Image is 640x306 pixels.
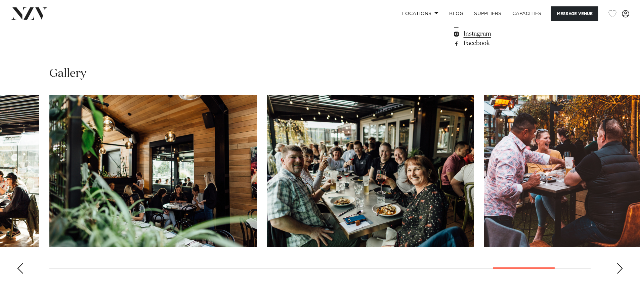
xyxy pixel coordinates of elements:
a: Capacities [507,6,547,21]
a: Instagram [453,29,562,39]
h2: Gallery [49,66,86,81]
button: Message Venue [551,6,598,21]
a: SUPPLIERS [469,6,507,21]
img: nzv-logo.png [11,7,47,19]
swiper-slide: 20 / 22 [267,95,474,247]
swiper-slide: 19 / 22 [49,95,257,247]
a: Facebook [453,39,562,48]
a: BLOG [444,6,469,21]
a: Locations [397,6,444,21]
